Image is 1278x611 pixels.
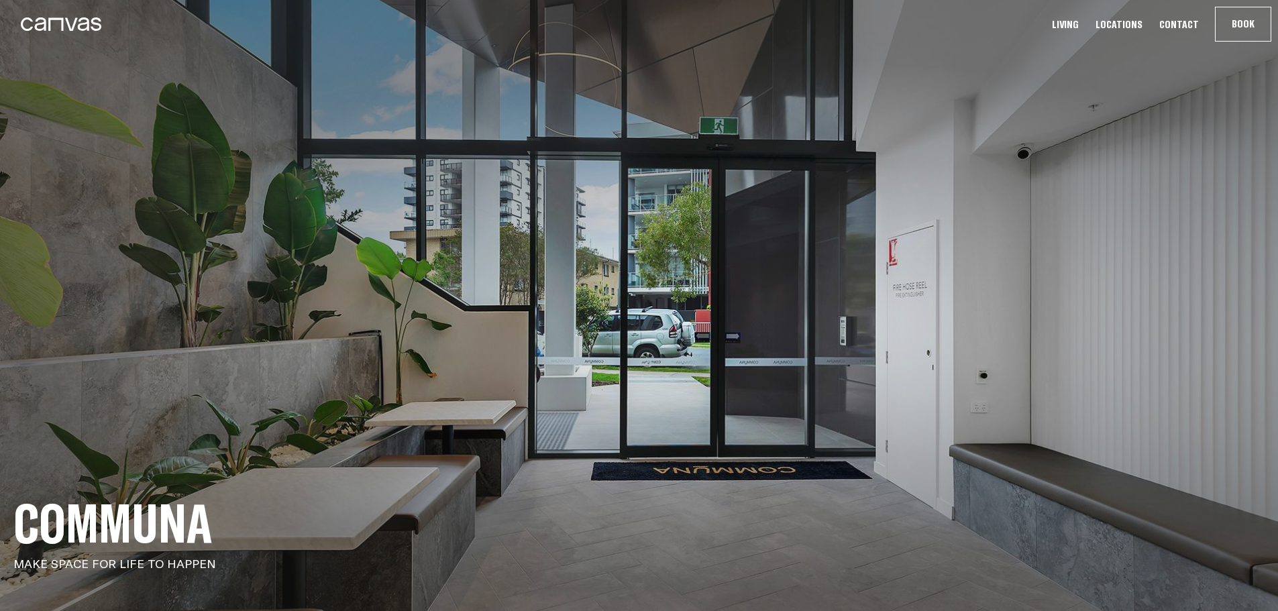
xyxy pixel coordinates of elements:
h1: Communa [13,500,1265,547]
p: MAKE SPACE FOR LIFE TO HAPPEN [13,556,1265,572]
a: Locations [1091,17,1147,32]
a: Contact [1155,17,1203,32]
a: Living [1048,17,1083,32]
button: Book [1216,7,1271,41]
